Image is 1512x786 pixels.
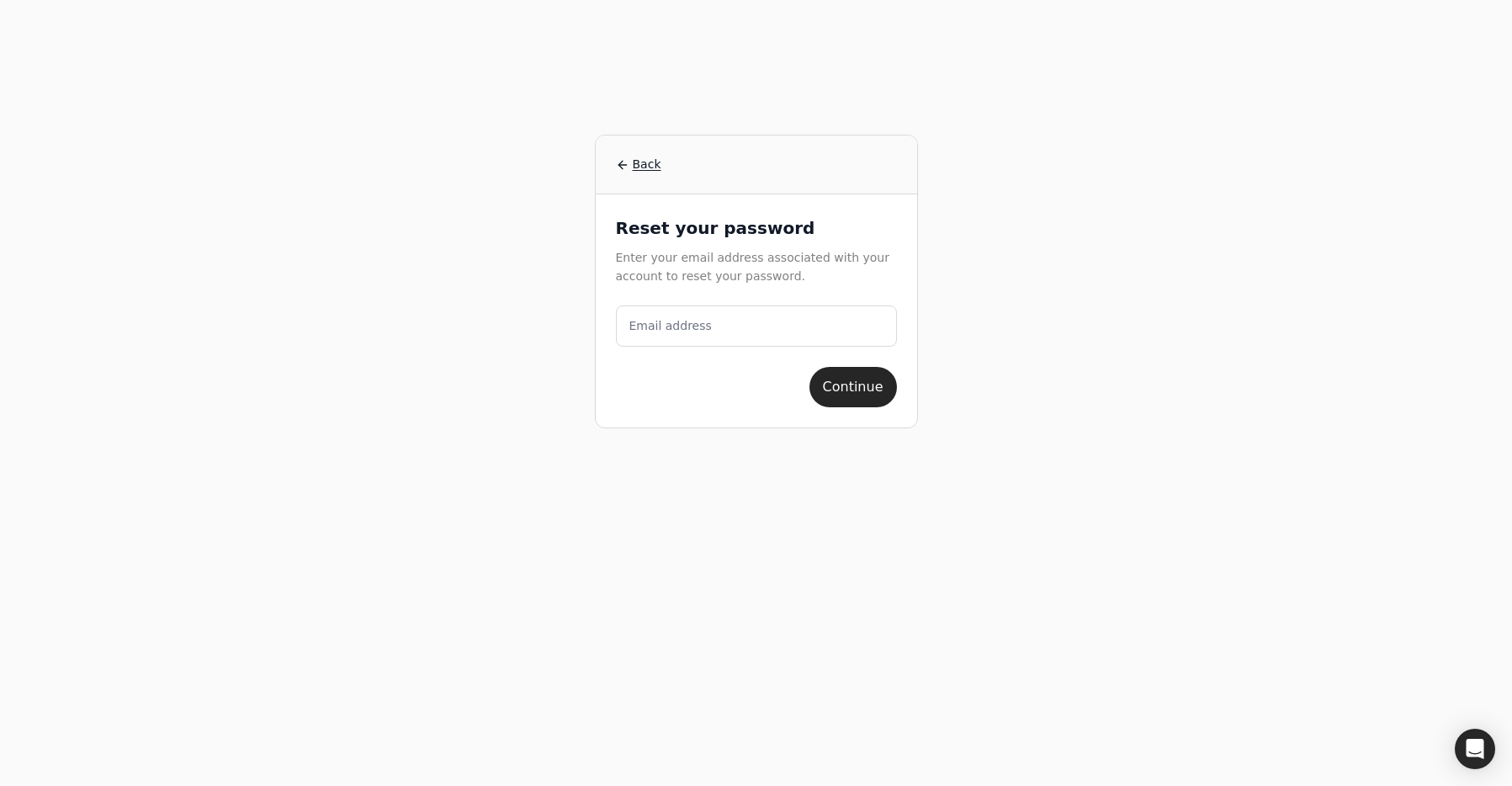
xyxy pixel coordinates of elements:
[629,317,712,335] label: Email address
[633,156,661,173] span: Back
[809,367,897,407] button: Continue
[616,156,897,173] a: Back
[616,215,897,248] div: Reset your password
[616,248,897,305] div: Enter your email address associated with your account to reset your password.
[1455,729,1495,769] div: Open Intercom Messenger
